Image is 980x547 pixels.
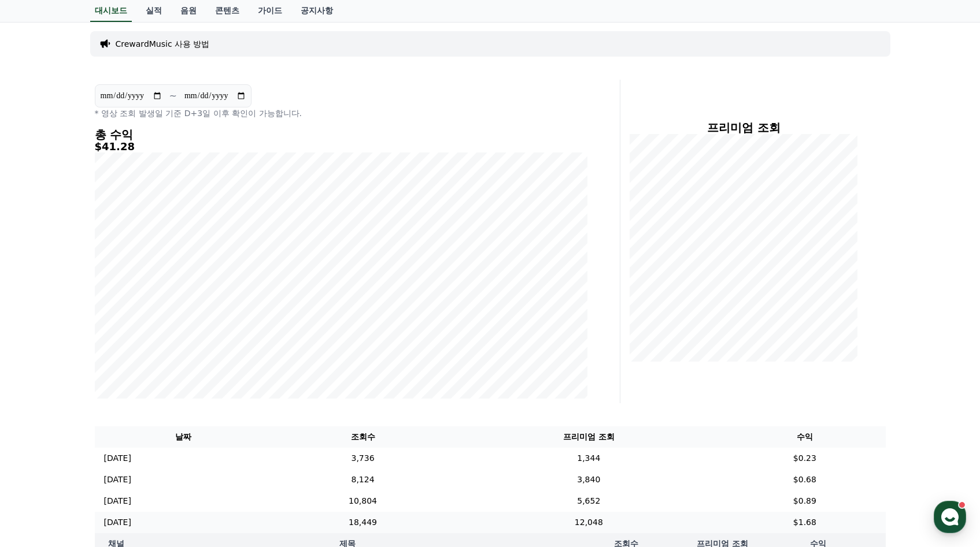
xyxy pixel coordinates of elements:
[724,512,885,533] td: $1.68
[116,38,210,50] a: CrewardMusic 사용 방법
[453,490,724,512] td: 5,652
[272,512,454,533] td: 18,449
[724,469,885,490] td: $0.68
[453,512,724,533] td: 12,048
[724,448,885,469] td: $0.23
[36,384,43,393] span: 홈
[95,128,587,141] h4: 총 수익
[149,366,222,395] a: 설정
[453,469,724,490] td: 3,840
[179,384,193,393] span: 설정
[104,474,131,486] p: [DATE]
[724,490,885,512] td: $0.89
[104,516,131,529] p: [DATE]
[95,426,272,448] th: 날짜
[724,426,885,448] th: 수익
[3,366,76,395] a: 홈
[630,121,858,134] h4: 프리미엄 조회
[453,448,724,469] td: 1,344
[453,426,724,448] th: 프리미엄 조회
[272,426,454,448] th: 조회수
[104,495,131,507] p: [DATE]
[272,490,454,512] td: 10,804
[272,469,454,490] td: 8,124
[76,366,149,395] a: 대화
[272,448,454,469] td: 3,736
[104,452,131,464] p: [DATE]
[169,89,177,103] p: ~
[95,107,587,119] p: * 영상 조회 발생일 기준 D+3일 이후 확인이 가능합니다.
[106,384,120,393] span: 대화
[95,141,587,152] h5: $41.28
